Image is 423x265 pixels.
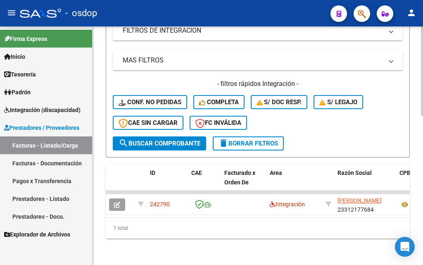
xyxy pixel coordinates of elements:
span: Integración (discapacidad) [4,105,81,115]
mat-icon: menu [7,8,17,18]
span: Facturado x Orden De [224,170,255,186]
mat-panel-title: MAS FILTROS [123,56,383,65]
span: FC Inválida [195,119,241,127]
div: 1 total [106,218,410,239]
span: CPBT [399,170,414,176]
span: CAE [191,170,202,176]
mat-panel-title: FILTROS DE INTEGRACION [123,26,383,35]
mat-expansion-panel-header: FILTROS DE INTEGRACION [113,21,403,41]
span: Razón Social [337,170,372,176]
span: Area [270,170,282,176]
button: S/ legajo [314,95,363,109]
mat-icon: person [406,8,416,18]
datatable-header-cell: Razón Social [334,164,396,201]
button: Completa [193,95,245,109]
h4: - filtros rápidos Integración - [113,79,403,88]
span: 242790 [150,201,170,208]
span: Firma Express [4,34,47,43]
mat-expansion-panel-header: MAS FILTROS [113,50,403,70]
span: Integración [270,201,305,208]
datatable-header-cell: Area [266,164,322,201]
button: CAE SIN CARGAR [113,116,183,130]
datatable-header-cell: Facturado x Orden De [221,164,266,201]
span: CAE SIN CARGAR [119,119,178,127]
span: ID [150,170,155,176]
datatable-header-cell: CAE [188,164,221,201]
button: S/ Doc Resp. [251,95,308,109]
button: FC Inválida [190,116,247,130]
span: - osdop [65,4,97,22]
datatable-header-cell: ID [147,164,188,201]
div: Open Intercom Messenger [395,237,415,257]
span: Prestadores / Proveedores [4,123,79,132]
button: Borrar Filtros [213,136,284,150]
span: Inicio [4,52,25,61]
mat-icon: search [119,138,128,148]
span: Borrar Filtros [219,140,278,147]
span: Buscar Comprobante [119,140,200,147]
div: 23312177684 [337,196,393,213]
mat-icon: delete [219,138,228,148]
span: Tesorería [4,70,36,79]
span: Padrón [4,88,31,97]
span: Conf. no pedidas [119,98,181,106]
span: [PERSON_NAME] [337,197,382,204]
button: Buscar Comprobante [113,136,206,150]
span: Completa [199,98,239,106]
span: Explorador de Archivos [4,230,70,239]
span: S/ legajo [319,98,357,106]
button: Conf. no pedidas [113,95,187,109]
span: S/ Doc Resp. [257,98,302,106]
